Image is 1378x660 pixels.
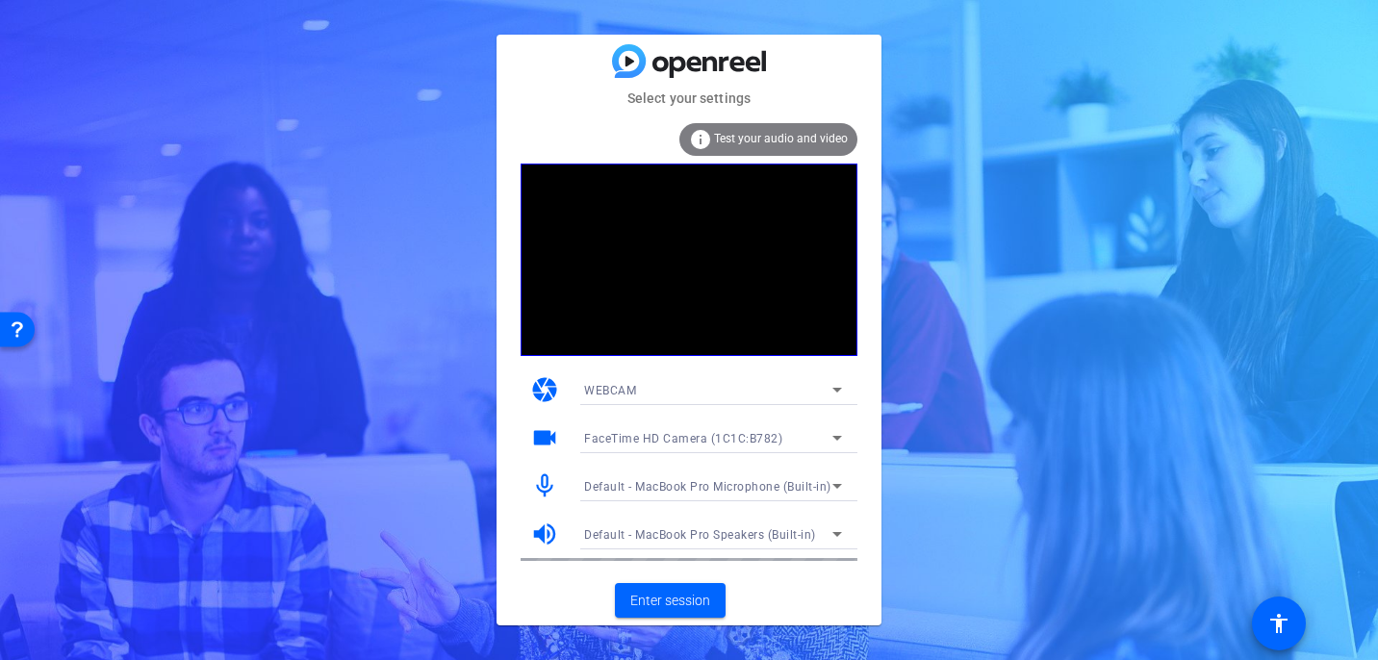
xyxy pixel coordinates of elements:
[630,591,710,611] span: Enter session
[584,432,782,445] span: FaceTime HD Camera (1C1C:B782)
[714,132,848,145] span: Test your audio and video
[584,528,816,542] span: Default - MacBook Pro Speakers (Built-in)
[530,471,559,500] mat-icon: mic_none
[1267,612,1290,635] mat-icon: accessibility
[615,583,726,618] button: Enter session
[584,480,831,494] span: Default - MacBook Pro Microphone (Built-in)
[497,88,881,109] mat-card-subtitle: Select your settings
[530,423,559,452] mat-icon: videocam
[612,44,766,78] img: blue-gradient.svg
[689,128,712,151] mat-icon: info
[530,520,559,548] mat-icon: volume_up
[530,375,559,404] mat-icon: camera
[584,384,636,397] span: WEBCAM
